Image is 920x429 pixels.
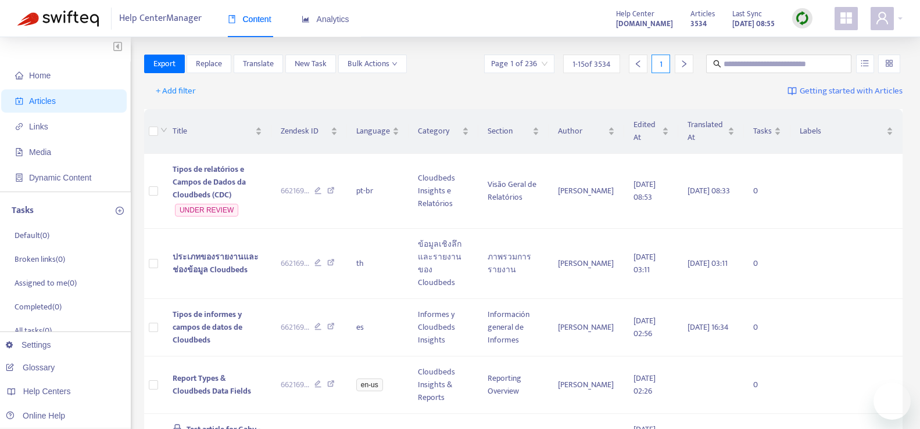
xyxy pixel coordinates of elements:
[281,321,309,334] span: 662169 ...
[790,109,903,154] th: Labels
[285,55,336,73] button: New Task
[409,109,478,154] th: Category
[15,301,62,313] p: Completed ( 0 )
[680,60,688,68] span: right
[281,185,309,197] span: 662169 ...
[409,229,478,299] td: ข้อมูลเชิงลึกและรายงานของ Cloudbeds
[478,356,548,414] td: Reporting Overview
[15,97,23,105] span: account-book
[356,125,390,138] span: Language
[478,299,548,356] td: Información general de Informes
[196,57,222,70] span: Replace
[558,125,606,138] span: Author
[616,17,673,30] strong: [DOMAIN_NAME]
[616,8,654,20] span: Help Center
[234,55,283,73] button: Translate
[15,122,23,131] span: link
[29,71,51,80] span: Home
[488,125,529,138] span: Section
[228,15,271,24] span: Content
[29,122,48,131] span: Links
[418,125,460,138] span: Category
[633,250,656,276] span: [DATE] 03:11
[187,55,231,73] button: Replace
[688,184,730,197] span: [DATE] 08:33
[6,411,65,420] a: Online Help
[690,17,707,30] strong: 3534
[409,356,478,414] td: Cloudbeds Insights & Reports
[549,109,624,154] th: Author
[15,325,52,337] p: All tasks ( 0 )
[787,82,903,100] a: Getting started with Articles
[271,109,347,154] th: Zendesk ID
[160,127,167,134] span: down
[347,154,409,229] td: pt-br
[856,55,874,73] button: unordered-list
[839,11,853,25] span: appstore
[173,308,242,347] span: Tipos de informes y campos de datos de Cloudbeds
[15,174,23,182] span: container
[713,60,721,68] span: search
[744,109,790,154] th: Tasks
[281,257,309,270] span: 662169 ...
[119,8,202,30] span: Help Center Manager
[800,85,903,98] span: Getting started with Articles
[29,173,91,182] span: Dynamic Content
[295,57,327,70] span: New Task
[302,15,310,23] span: area-chart
[392,61,398,67] span: down
[800,125,884,138] span: Labels
[116,207,124,215] span: plus-circle
[12,204,34,218] p: Tasks
[861,59,869,67] span: unordered-list
[29,147,51,157] span: Media
[347,109,409,154] th: Language
[874,383,911,420] iframe: Button to launch messaging window
[744,229,790,299] td: 0
[15,253,65,265] p: Broken links ( 0 )
[175,204,238,217] span: UNDER REVIEW
[688,320,729,334] span: [DATE] 16:34
[633,314,656,340] span: [DATE] 02:56
[347,299,409,356] td: es
[15,229,49,241] p: Default ( 0 )
[651,55,670,73] div: 1
[147,82,205,100] button: + Add filter
[156,84,196,98] span: + Add filter
[633,178,656,204] span: [DATE] 08:53
[163,109,271,154] th: Title
[732,17,775,30] strong: [DATE] 08:55
[572,58,611,70] span: 1 - 15 of 3534
[875,11,889,25] span: user
[281,125,328,138] span: Zendesk ID
[795,11,810,26] img: sync.dc5367851b00ba804db3.png
[549,154,624,229] td: [PERSON_NAME]
[243,57,274,70] span: Translate
[688,118,725,144] span: Translated At
[478,154,548,229] td: Visão Geral de Relatórios
[732,8,762,20] span: Last Sync
[347,229,409,299] td: th
[348,57,398,70] span: Bulk Actions
[228,15,236,23] span: book
[744,299,790,356] td: 0
[153,57,176,70] span: Export
[15,71,23,80] span: home
[144,55,185,73] button: Export
[302,15,349,24] span: Analytics
[338,55,407,73] button: Bulk Actionsdown
[23,387,71,396] span: Help Centers
[409,154,478,229] td: Cloudbeds Insights e Relatórios
[744,356,790,414] td: 0
[690,8,715,20] span: Articles
[787,86,797,96] img: image-link
[356,378,383,391] span: en-us
[633,118,660,144] span: Edited At
[6,340,51,349] a: Settings
[409,299,478,356] td: Informes y Cloudbeds Insights
[549,356,624,414] td: [PERSON_NAME]
[173,125,253,138] span: Title
[678,109,744,154] th: Translated At
[6,363,55,372] a: Glossary
[17,10,99,27] img: Swifteq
